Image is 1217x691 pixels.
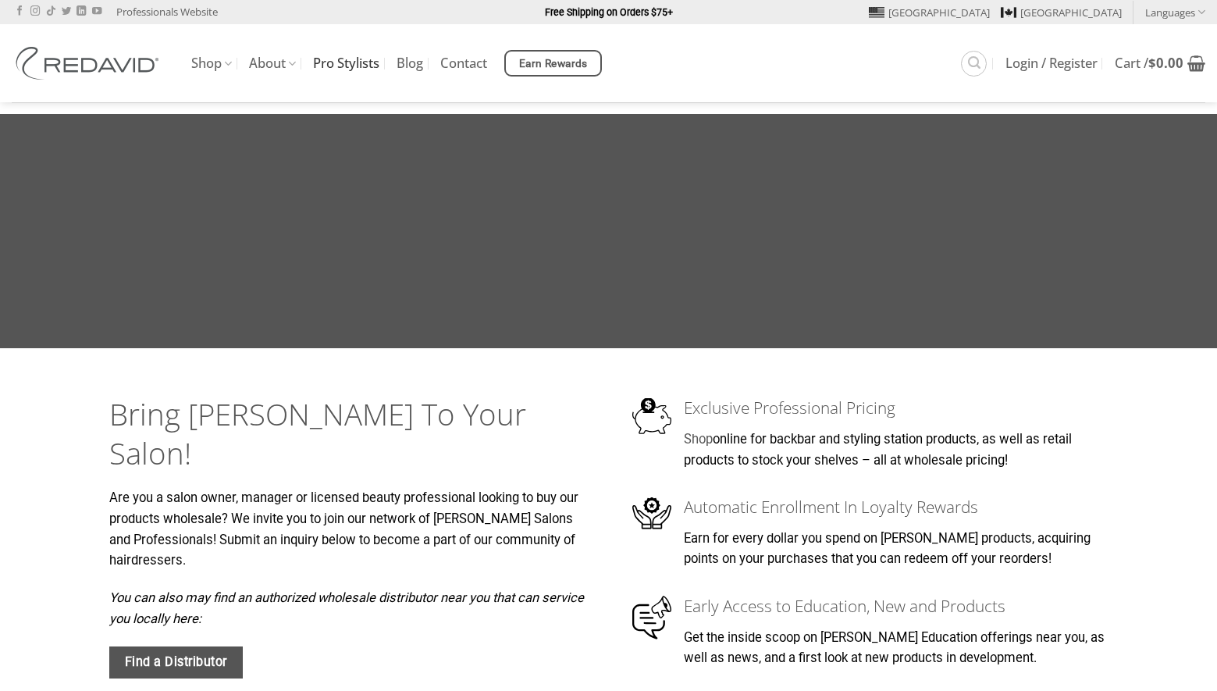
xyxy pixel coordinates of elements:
[62,6,71,17] a: Follow on Twitter
[961,51,987,77] a: Search
[684,529,1108,570] p: Earn for every dollar you spend on [PERSON_NAME] products, acquiring points on your purchases tha...
[92,6,101,17] a: Follow on YouTube
[77,6,86,17] a: Follow on LinkedIn
[684,395,1108,421] h3: Exclusive Professional Pricing
[313,49,379,77] a: Pro Stylists
[1148,54,1183,72] bdi: 0.00
[15,6,24,17] a: Follow on Facebook
[1005,49,1098,77] a: Login / Register
[125,652,227,672] span: Find a Distributor
[1115,46,1205,80] a: View cart
[684,432,713,447] a: Shop
[519,55,588,73] span: Earn Rewards
[109,590,584,626] em: You can also may find an authorized wholesale distributor near you that can service you locally h...
[109,395,585,473] h2: Bring [PERSON_NAME] To Your Salon!
[397,49,423,77] a: Blog
[109,646,243,679] a: Find a Distributor
[545,6,673,18] strong: Free Shipping on Orders $75+
[1005,57,1098,69] span: Login / Register
[1145,1,1205,23] a: Languages
[684,494,1108,520] h3: Automatic Enrollment In Loyalty Rewards
[440,49,487,77] a: Contact
[684,429,1108,471] p: online for backbar and styling station products, as well as retail products to stock your shelves...
[869,1,990,24] a: [GEOGRAPHIC_DATA]
[684,628,1108,669] p: Get the inside scoop on [PERSON_NAME] Education offerings near you, as well as news, and a first ...
[1001,1,1122,24] a: [GEOGRAPHIC_DATA]
[191,48,232,79] a: Shop
[1115,57,1183,69] span: Cart /
[1148,54,1156,72] span: $
[12,47,168,80] img: REDAVID Salon Products | United States
[504,50,602,77] a: Earn Rewards
[30,6,40,17] a: Follow on Instagram
[46,6,55,17] a: Follow on TikTok
[684,593,1108,619] h3: Early Access to Education, New and Products
[249,48,296,79] a: About
[109,488,585,572] p: Are you a salon owner, manager or licensed beauty professional looking to buy our products wholes...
